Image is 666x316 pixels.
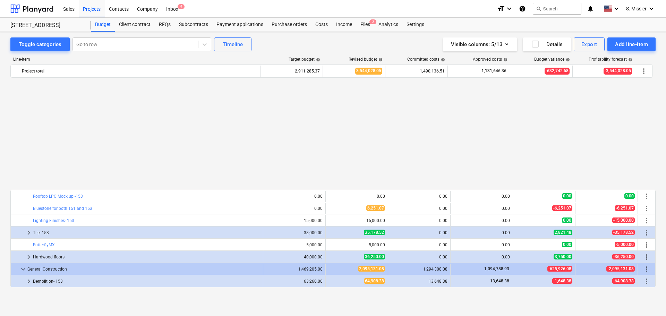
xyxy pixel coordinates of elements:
[453,230,510,235] div: 0.00
[407,57,445,62] div: Committed costs
[91,18,115,32] a: Budget
[330,242,335,248] span: edit
[356,18,374,32] div: Files
[355,68,382,74] span: 3,544,028.05
[536,6,541,11] span: search
[10,37,70,51] button: Toggle categories
[615,40,648,49] div: Add line-item
[330,218,335,223] span: edit
[253,242,259,248] span: bar_chart
[552,278,572,284] span: -1,648.38
[642,265,651,273] span: More actions
[497,5,505,13] i: format_size
[574,37,605,51] button: Export
[615,242,635,247] span: -5,000.00
[263,66,320,77] div: 2,911,285.37
[473,57,507,62] div: Approved costs
[631,283,666,316] iframe: Chat Widget
[212,18,267,32] a: Payment applications
[640,67,648,75] span: More actions
[374,18,402,32] div: Analytics
[562,193,572,199] span: 0.00
[612,217,635,223] span: -15,000.00
[267,218,273,223] span: edit
[453,194,510,199] div: 0.00
[266,206,323,211] div: 0.00
[562,217,572,223] span: 0.00
[612,278,635,284] span: -64,908.38
[311,18,332,32] a: Costs
[223,40,243,49] div: Timeline
[439,58,445,62] span: help
[328,242,385,247] div: 5,000.00
[554,254,572,259] span: 3,750.00
[552,205,572,211] span: -6,251.07
[289,57,320,62] div: Target budget
[25,277,33,285] span: keyboard_arrow_right
[10,57,261,62] div: Line-item
[25,253,33,261] span: keyboard_arrow_right
[642,229,651,237] span: More actions
[267,194,273,199] span: edit
[33,251,260,263] div: Hardwood floors
[391,242,447,247] div: 0.00
[33,242,55,247] a: ButterflyMX
[115,18,155,32] a: Client contract
[253,206,259,211] span: bar_chart
[607,37,656,51] button: Add line-item
[451,40,509,49] div: Visible columns : 5/13
[366,205,385,211] span: 6,251.07
[267,18,311,32] a: Purchase orders
[453,218,510,223] div: 0.00
[25,229,33,237] span: keyboard_arrow_right
[519,5,526,13] i: Knowledge base
[642,204,651,213] span: More actions
[332,18,356,32] div: Income
[624,193,635,199] span: 0.00
[369,19,376,24] span: 2
[564,58,570,62] span: help
[554,230,572,235] span: 2,821.48
[266,279,323,284] div: 63,260.00
[364,254,385,259] span: 36,250.00
[642,253,651,261] span: More actions
[453,206,510,211] div: 0.00
[175,18,212,32] a: Subcontracts
[33,227,260,238] div: Tile- 153
[364,278,385,284] span: 64,908.38
[642,216,651,225] span: More actions
[489,279,510,283] span: 13,648.38
[453,255,510,259] div: 0.00
[178,4,185,9] span: 9
[647,5,656,13] i: keyboard_arrow_down
[443,37,517,51] button: Visible columns:5/13
[27,264,260,275] div: General Construction
[266,242,323,247] div: 5,000.00
[642,241,651,249] span: More actions
[502,58,507,62] span: help
[606,266,635,272] span: -2,095,131.08
[330,206,335,211] span: edit
[615,205,635,211] span: -6,251.07
[33,276,260,287] div: Demolition- 153
[533,3,581,15] button: Search
[253,194,259,199] span: bar_chart
[356,18,374,32] a: Files2
[33,206,92,211] a: Bluestone for both 151 and 153
[328,218,385,223] div: 15,000.00
[402,18,428,32] a: Settings
[523,37,571,51] button: Details
[33,194,83,199] a: Rooftop LPC Mock up -153
[155,18,175,32] a: RFQs
[391,230,447,235] div: 0.00
[253,218,259,223] span: bar_chart
[534,57,570,62] div: Budget variance
[377,58,383,62] span: help
[589,57,632,62] div: Profitability forecast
